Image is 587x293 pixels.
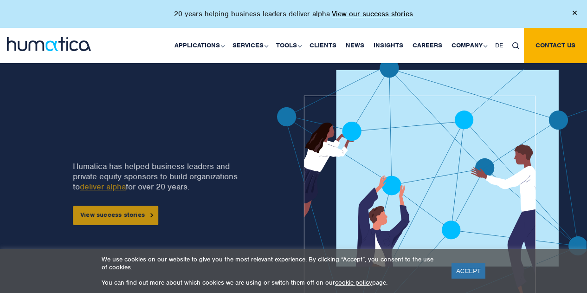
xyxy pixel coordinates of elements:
img: arrowicon [150,213,153,217]
a: Services [228,28,271,63]
p: You can find out more about which cookies we are using or switch them off on our page. [102,279,440,286]
a: Contact us [524,28,587,63]
a: View our success stories [332,9,413,19]
a: Company [447,28,490,63]
a: Clients [305,28,341,63]
span: DE [495,41,503,49]
p: We use cookies on our website to give you the most relevant experience. By clicking “Accept”, you... [102,255,440,271]
a: ACCEPT [452,263,485,279]
p: Humatica has helped business leaders and private equity sponsors to build organizations to for ov... [73,161,244,192]
a: Tools [271,28,305,63]
a: News [341,28,369,63]
p: 20 years helping business leaders deliver alpha. [174,9,413,19]
img: logo [7,37,91,51]
a: Applications [170,28,228,63]
a: deliver alpha [80,182,126,192]
a: cookie policy [335,279,372,286]
img: search_icon [512,42,519,49]
a: View success stories [73,206,158,225]
a: Careers [408,28,447,63]
a: Insights [369,28,408,63]
a: DE [490,28,508,63]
